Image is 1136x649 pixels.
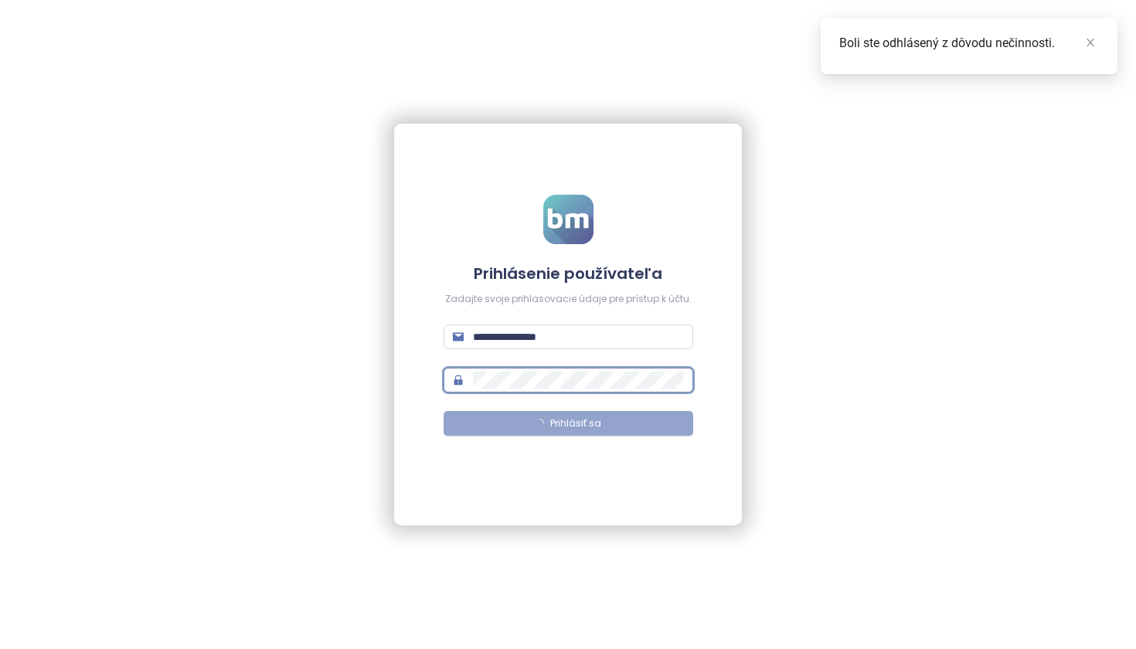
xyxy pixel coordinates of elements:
h4: Prihlásenie používateľa [444,263,693,284]
span: close [1085,37,1096,48]
span: loading [535,419,544,428]
img: logo [543,195,594,244]
span: lock [453,375,464,386]
div: Boli ste odhlásený z dôvodu nečinnosti. [839,34,1099,53]
span: Prihlásiť sa [550,416,601,431]
span: mail [453,331,464,342]
div: Zadajte svoje prihlasovacie údaje pre prístup k účtu. [444,292,693,307]
button: Prihlásiť sa [444,411,693,436]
